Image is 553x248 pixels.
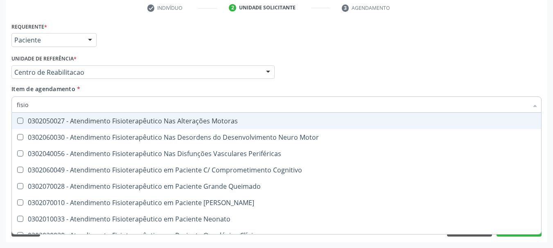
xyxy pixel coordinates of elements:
[17,96,528,113] input: Buscar por procedimentos
[11,20,47,33] label: Requerente
[11,53,77,65] label: Unidade de referência
[14,36,80,44] span: Paciente
[14,68,258,76] span: Centro de Reabilitacao
[229,4,236,11] div: 2
[239,4,296,11] div: Unidade solicitante
[11,85,75,93] span: Item de agendamento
